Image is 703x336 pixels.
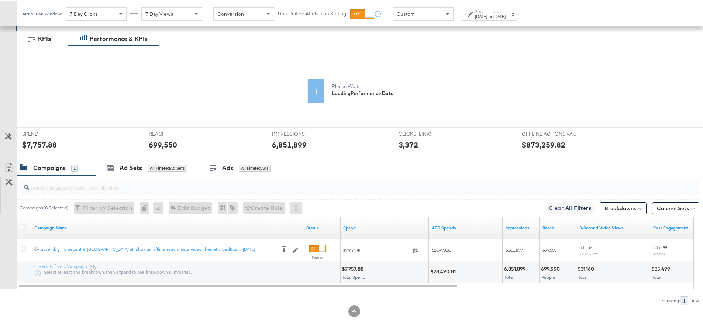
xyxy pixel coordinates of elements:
[432,246,451,251] span: $28,490.81
[542,224,573,229] a: The number of people your ad was served to.
[542,246,556,251] span: 699,550
[600,201,647,213] button: Breakdowns
[504,264,528,271] div: 6,851,899
[41,245,276,251] div: assembly-homecentre-[GEOGRAPHIC_DATA]-all-shukran-offline-reach-meta-video-thematic-bed&bath-[DATE]
[343,224,426,229] a: The total amount spent to date.
[430,267,458,274] div: $28,490.81
[70,9,98,16] span: 7 Day Clicks
[579,250,599,254] sub: Video Views
[140,201,153,212] div: 0
[454,13,461,15] span: ↑
[487,12,493,18] strong: to
[120,162,142,171] div: Ad Sets
[222,162,233,171] div: Ads
[690,297,699,302] div: Row
[342,264,366,271] div: $7,757.88
[148,163,187,170] div: All Filtered Ad Sets
[578,264,596,271] div: 531,160
[217,9,244,16] span: Conversion
[20,203,69,210] div: Campaigns ( 0 Selected)
[475,7,487,12] label: Start:
[278,9,347,16] label: Use Unified Attribution Setting:
[578,273,587,278] span: Total
[29,176,637,190] input: Search Campaigns by Name, ID or Objective
[34,224,300,229] a: Your campaign name.
[343,246,410,252] span: $7,757.88
[652,264,672,271] div: 535,499
[546,201,594,213] button: Clear All Filters
[661,297,680,302] div: Showing:
[38,33,51,42] div: KPIs
[506,246,523,251] span: 6,851,899
[239,163,271,170] div: All Filtered Ads
[506,224,537,229] a: The number of times your ad was served. On mobile apps an ad is counted as served the first time ...
[680,295,688,304] div: 1
[475,12,487,18] div: [DATE]
[549,202,591,211] span: Clear All Filters
[397,9,415,16] span: Custom
[41,245,276,252] a: assembly-homecentre-[GEOGRAPHIC_DATA]-all-shukran-offline-reach-meta-video-thematic-bed&bath-[DATE]
[493,7,506,12] label: End:
[541,264,562,271] div: 699,550
[309,253,326,258] label: Paused
[145,9,173,16] span: 7 Day Views
[306,224,337,229] a: Shows the current state of your Ad Campaign.
[652,273,661,278] span: Total
[504,273,514,278] span: Total
[493,12,506,18] div: [DATE]
[22,10,62,15] div: Attribution Window:
[653,250,665,254] sub: Actions
[432,224,500,229] a: 3.6725
[90,33,148,42] div: Performance & KPIs
[653,243,667,249] span: 535,499
[579,243,593,249] span: 531,160
[652,201,699,213] button: Column Sets
[579,224,647,229] a: The number of times your video was viewed for 3 seconds or more.
[71,163,78,170] div: 1
[342,273,365,278] span: Total Spend
[33,162,66,171] div: Campaigns
[541,273,555,278] span: People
